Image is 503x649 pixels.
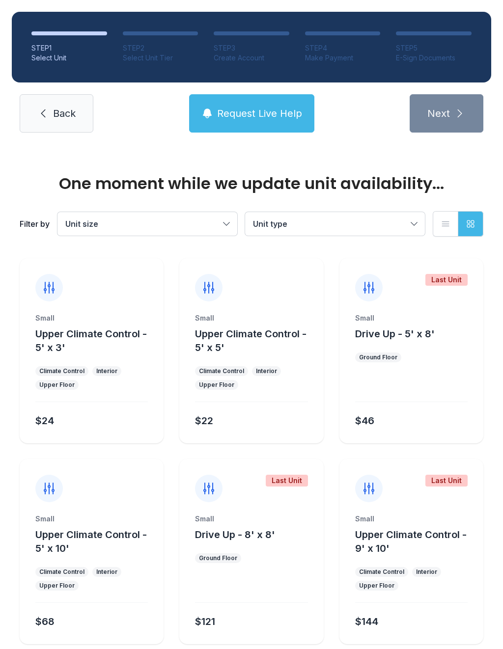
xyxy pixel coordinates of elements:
[35,528,160,555] button: Upper Climate Control - 5' x 10'
[355,528,479,555] button: Upper Climate Control - 9' x 10'
[217,107,302,120] span: Request Live Help
[39,568,84,576] div: Climate Control
[96,367,117,375] div: Interior
[31,43,107,53] div: STEP 1
[355,615,378,628] div: $144
[195,528,275,541] button: Drive Up - 8' x 8'
[195,327,319,354] button: Upper Climate Control - 5' x 5'
[123,53,198,63] div: Select Unit Tier
[35,327,160,354] button: Upper Climate Control - 5' x 3'
[35,529,147,554] span: Upper Climate Control - 5' x 10'
[195,414,213,428] div: $22
[96,568,117,576] div: Interior
[396,53,472,63] div: E-Sign Documents
[355,529,467,554] span: Upper Climate Control - 9' x 10'
[359,568,404,576] div: Climate Control
[195,514,307,524] div: Small
[195,313,307,323] div: Small
[20,218,50,230] div: Filter by
[39,582,75,590] div: Upper Floor
[57,212,237,236] button: Unit size
[35,615,55,628] div: $68
[199,381,234,389] div: Upper Floor
[35,313,148,323] div: Small
[416,568,437,576] div: Interior
[355,313,468,323] div: Small
[355,414,374,428] div: $46
[253,219,287,229] span: Unit type
[195,328,307,353] span: Upper Climate Control - 5' x 5'
[214,43,289,53] div: STEP 3
[425,475,468,487] div: Last Unit
[396,43,472,53] div: STEP 5
[195,615,215,628] div: $121
[359,582,394,590] div: Upper Floor
[35,328,147,353] span: Upper Climate Control - 5' x 3'
[355,514,468,524] div: Small
[266,475,308,487] div: Last Unit
[195,529,275,541] span: Drive Up - 8' x 8'
[20,176,483,191] div: One moment while we update unit availability...
[39,381,75,389] div: Upper Floor
[199,367,244,375] div: Climate Control
[35,414,54,428] div: $24
[425,274,468,286] div: Last Unit
[35,514,148,524] div: Small
[65,219,98,229] span: Unit size
[245,212,425,236] button: Unit type
[305,43,381,53] div: STEP 4
[199,554,237,562] div: Ground Floor
[39,367,84,375] div: Climate Control
[305,53,381,63] div: Make Payment
[355,328,435,340] span: Drive Up - 5' x 8'
[214,53,289,63] div: Create Account
[123,43,198,53] div: STEP 2
[355,327,435,341] button: Drive Up - 5' x 8'
[359,353,397,361] div: Ground Floor
[427,107,450,120] span: Next
[31,53,107,63] div: Select Unit
[53,107,76,120] span: Back
[256,367,277,375] div: Interior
